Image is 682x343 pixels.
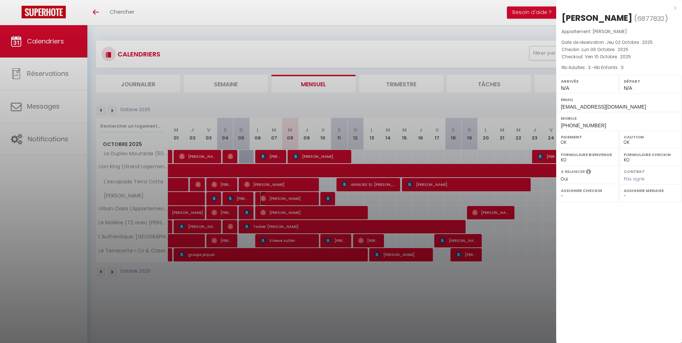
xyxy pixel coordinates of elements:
[624,85,632,91] span: N/A
[624,133,677,141] label: Caution
[561,85,569,91] span: N/A
[562,64,624,70] span: Nb Adultes : 3 -
[592,28,627,35] span: [PERSON_NAME]
[556,4,677,12] div: x
[586,169,591,177] i: Sélectionner OUI si vous souhaiter envoyer les séquences de messages post-checkout
[561,133,614,141] label: Paiement
[634,13,668,23] span: ( )
[561,96,677,103] label: Email
[562,46,677,53] p: Checkin :
[562,28,677,35] p: Appartement :
[637,14,665,23] span: 6877832
[624,187,677,194] label: Assigner Menage
[561,151,614,158] label: Formulaire Bienvenue
[562,12,632,24] div: [PERSON_NAME]
[562,53,677,60] p: Checkout :
[561,187,614,194] label: Assigner Checkin
[606,39,653,45] span: Jeu 02 Octobre . 2025
[582,46,628,52] span: Lun 06 Octobre . 2025
[561,123,606,128] span: [PHONE_NUMBER]
[561,104,646,110] span: [EMAIL_ADDRESS][DOMAIN_NAME]
[624,151,677,158] label: Formulaire Checkin
[562,39,677,46] p: Date de réservation :
[624,78,677,85] label: Départ
[561,169,585,175] label: A relancer
[585,54,631,60] span: Ven 10 Octobre . 2025
[624,169,645,173] label: Contrat
[624,176,645,182] span: Pas signé
[561,78,614,85] label: Arrivée
[594,64,624,70] span: Nb Enfants : 0
[561,115,677,122] label: Mobile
